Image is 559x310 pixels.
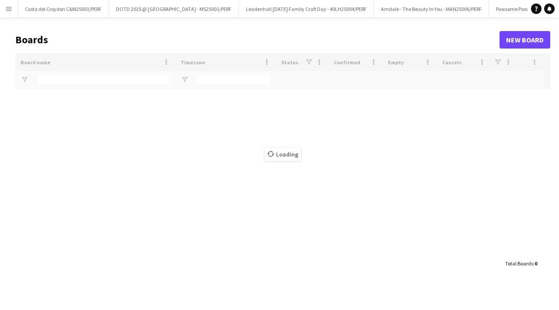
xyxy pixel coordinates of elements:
[265,148,301,161] span: Loading
[15,33,500,46] h1: Boards
[374,0,489,17] button: Arndale - The Beauty In You - MAN25006/PERF
[535,260,537,267] span: 0
[500,31,550,49] a: New Board
[239,0,374,17] button: Leadenhall [DATE] Family Craft Day - 40LH25004/PERF
[18,0,109,17] button: Costa del Croydon C&W25003/PERF
[109,0,239,17] button: DOTD 2025 @ [GEOGRAPHIC_DATA] - MS25001/PERF
[505,260,533,267] span: Total Boards
[505,255,537,272] div: :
